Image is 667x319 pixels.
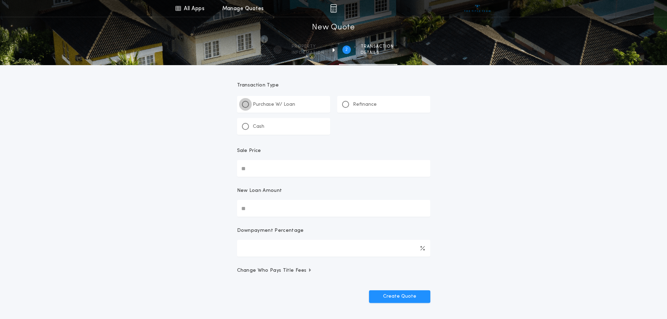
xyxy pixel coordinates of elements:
[237,200,430,217] input: New Loan Amount
[237,227,304,234] p: Downpayment Percentage
[312,22,355,33] h1: New Quote
[237,82,430,89] p: Transaction Type
[361,44,394,49] span: Transaction
[237,267,430,274] button: Change Who Pays Title Fees
[237,147,261,154] p: Sale Price
[353,101,377,108] p: Refinance
[330,4,337,13] img: img
[464,5,491,12] img: vs-icon
[369,290,430,303] button: Create Quote
[361,50,394,56] span: details
[345,47,348,53] h2: 2
[292,44,324,49] span: Property
[292,50,324,56] span: information
[237,240,430,257] input: Downpayment Percentage
[253,101,295,108] p: Purchase W/ Loan
[253,123,264,130] p: Cash
[237,267,312,274] span: Change Who Pays Title Fees
[237,160,430,177] input: Sale Price
[237,187,282,194] p: New Loan Amount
